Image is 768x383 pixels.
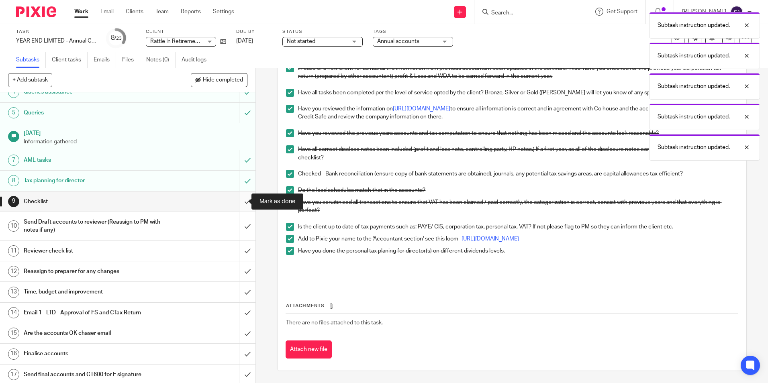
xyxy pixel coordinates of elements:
h1: Queries assistance [24,86,162,98]
a: Team [155,8,169,16]
p: Add to Pixie your name to the 'Accountant section' see this loom - [298,235,737,243]
a: Files [122,52,140,68]
a: Work [74,8,88,16]
div: 16 [8,348,19,360]
h1: Tax planning for director [24,175,162,187]
div: 10 [8,220,19,232]
a: Settings [213,8,234,16]
p: In case of a new client for us has all the information from previous accountant been updated in t... [298,64,737,81]
p: Have all correct disclose notes been included (profit and loss note, controlling party, HP notes.... [298,145,737,162]
p: Subtask instruction updated. [658,143,730,151]
button: Hide completed [191,73,247,87]
div: 5 [8,107,19,118]
label: Tags [373,29,453,35]
div: 13 [8,287,19,298]
h1: Checklist [24,196,162,208]
div: 15 [8,328,19,339]
p: Subtask instruction updated. [658,82,730,90]
p: Checked - Bank reconciliation (ensure copy of bank statements are obtained), journals, any potent... [298,170,737,178]
p: Have you done the personal tax planing for director(s) on different dividends levels. [298,247,737,255]
h1: Email 1 - LTD - Approval of FS and CTax Return [24,307,162,319]
div: 8 [111,33,122,43]
span: [DATE] [236,38,253,44]
span: Rattle In Retirement Ltd [150,39,210,44]
span: Hide completed [203,77,243,84]
label: Status [282,29,363,35]
p: Do the lead schedules match that in the accounts? [298,186,737,194]
h1: Are the accounts OK chaser email [24,327,162,339]
h1: [DATE] [24,127,248,137]
label: Client [146,29,226,35]
span: Attachments [286,304,325,308]
a: Audit logs [182,52,212,68]
h1: Time, budget and improvement [24,286,162,298]
p: Subtask instruction updated. [658,21,730,29]
button: Attach new file [286,340,332,359]
h1: Finalise accounts [24,348,162,360]
h1: Send Draft accounts to reviewer (Reassign to PM with notes if any) [24,216,162,236]
a: Client tasks [52,52,88,68]
span: There are no files attached to this task. [286,320,383,326]
div: 14 [8,307,19,318]
div: 4 [8,87,19,98]
p: Have all tasks been completed per the level of service opted by the client? Bronze, Silver or Gol... [298,89,737,97]
a: Notes (0) [146,52,176,68]
label: Due by [236,29,272,35]
div: 9 [8,196,19,207]
div: 8 [8,175,19,186]
p: Have you reviewed the previous years accounts and tax computation to ensure that nothing has been... [298,129,737,137]
p: Have you scruitinised all transactions to ensure that VAT has been claimed / paid correctly, the ... [298,198,737,215]
span: Annual accounts [377,39,419,44]
a: Email [100,8,114,16]
div: 11 [8,245,19,257]
button: + Add subtask [8,73,52,87]
a: Subtasks [16,52,46,68]
label: Task [16,29,96,35]
h1: Send final accounts and CT600 for E signature [24,369,162,381]
p: Have you reviewed the information on to ensure all information is correct and in agreement with C... [298,105,737,121]
h1: Reviewer check list [24,245,162,257]
p: Information gathered [24,138,248,146]
a: Reports [181,8,201,16]
h1: Queries [24,107,162,119]
div: 12 [8,266,19,277]
div: 7 [8,155,19,166]
a: [URL][DOMAIN_NAME] [462,236,519,242]
div: 17 [8,369,19,380]
span: Not started [287,39,315,44]
img: svg%3E [730,6,743,18]
div: YEAR END LIMITED - Annual COMPANY accounts and CT600 return [16,37,96,45]
p: Subtask instruction updated. [658,113,730,121]
p: Is the client up to date of tax payments such as: PAYE/ CIS, corporation tax, personal tax, VAT? ... [298,223,737,231]
a: Emails [94,52,116,68]
p: Subtask instruction updated. [658,52,730,60]
a: Clients [126,8,143,16]
h1: AML tasks [24,154,162,166]
h1: Reassign to preparer for any changes [24,265,162,277]
img: Pixie [16,6,56,17]
small: /23 [114,36,122,41]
